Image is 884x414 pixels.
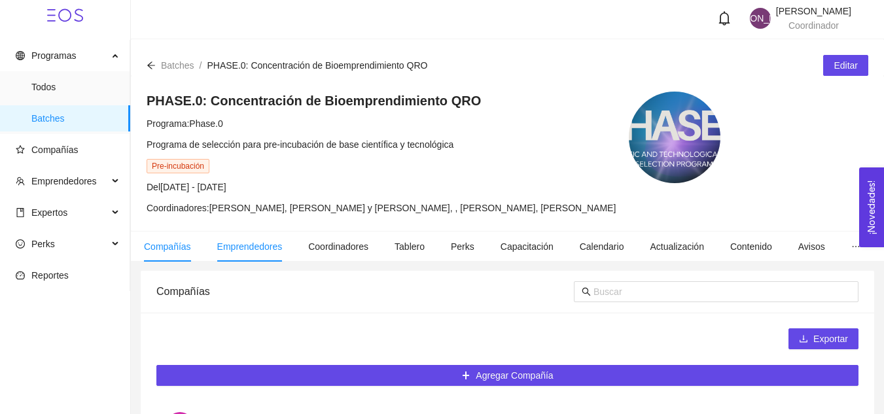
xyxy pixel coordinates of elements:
[156,273,574,310] div: Compañías
[461,371,470,381] span: plus
[593,285,851,299] input: Buscar
[308,241,368,252] span: Coordinadores
[147,159,209,173] span: Pre-incubación
[147,92,616,110] h4: PHASE.0: Concentración de Bioemprendimiento QRO
[813,332,848,346] span: Exportar
[16,208,25,217] span: book
[144,241,191,252] span: Compañías
[722,8,798,29] span: [PERSON_NAME]
[717,11,732,26] span: bell
[31,239,55,249] span: Perks
[834,58,858,73] span: Editar
[451,241,474,252] span: Perks
[16,145,25,154] span: star
[395,241,425,252] span: Tablero
[31,74,120,100] span: Todos
[859,167,884,247] button: Open Feedback Widget
[799,334,808,345] span: download
[580,241,624,252] span: Calendario
[16,271,25,280] span: dashboard
[147,61,156,70] span: arrow-left
[31,145,79,155] span: Compañías
[147,118,223,129] span: Programa: Phase.0
[476,368,553,383] span: Agregar Compañía
[16,51,25,60] span: global
[31,270,69,281] span: Reportes
[31,105,120,131] span: Batches
[31,50,76,61] span: Programas
[16,177,25,186] span: team
[147,203,616,213] span: Coordinadores: [PERSON_NAME], [PERSON_NAME] y [PERSON_NAME], , [PERSON_NAME], [PERSON_NAME]
[31,207,67,218] span: Expertos
[200,60,202,71] span: /
[776,6,851,16] span: [PERSON_NAME]
[851,242,860,251] span: ellipsis
[501,241,554,252] span: Capacitación
[788,20,839,31] span: Coordinador
[147,182,226,192] span: Del [DATE] - [DATE]
[161,60,194,71] span: Batches
[147,139,453,150] span: Programa de selección para pre-incubación de base científica y tecnológica
[650,241,704,252] span: Actualización
[582,287,591,296] span: search
[798,241,825,252] span: Avisos
[788,328,858,349] button: downloadExportar
[16,239,25,249] span: smile
[156,365,858,386] button: plusAgregar Compañía
[730,241,772,252] span: Contenido
[823,55,868,76] button: Editar
[217,241,283,252] span: Emprendedores
[31,176,97,186] span: Emprendedores
[207,60,427,71] span: PHASE.0: Concentración de Bioemprendimiento QRO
